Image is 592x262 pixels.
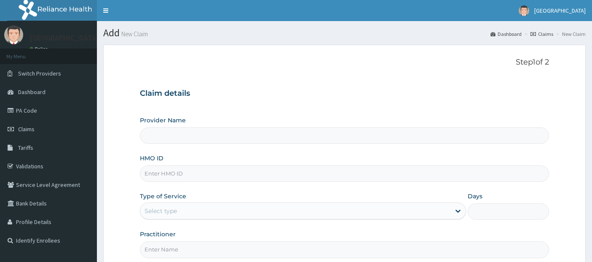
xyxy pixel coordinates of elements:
[468,192,482,200] label: Days
[490,30,522,38] a: Dashboard
[4,25,23,44] img: User Image
[530,30,553,38] a: Claims
[103,27,586,38] h1: Add
[29,46,50,52] a: Online
[29,34,99,42] p: [GEOGRAPHIC_DATA]
[519,5,529,16] img: User Image
[140,58,549,67] p: Step 1 of 2
[534,7,586,14] span: [GEOGRAPHIC_DATA]
[140,89,549,98] h3: Claim details
[140,116,186,124] label: Provider Name
[18,144,33,151] span: Tariffs
[140,165,549,182] input: Enter HMO ID
[140,241,549,258] input: Enter Name
[18,88,46,96] span: Dashboard
[140,192,186,200] label: Type of Service
[120,31,148,37] small: New Claim
[145,207,177,215] div: Select type
[18,125,35,133] span: Claims
[140,230,176,238] label: Practitioner
[18,70,61,77] span: Switch Providers
[554,30,586,38] li: New Claim
[140,154,163,162] label: HMO ID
